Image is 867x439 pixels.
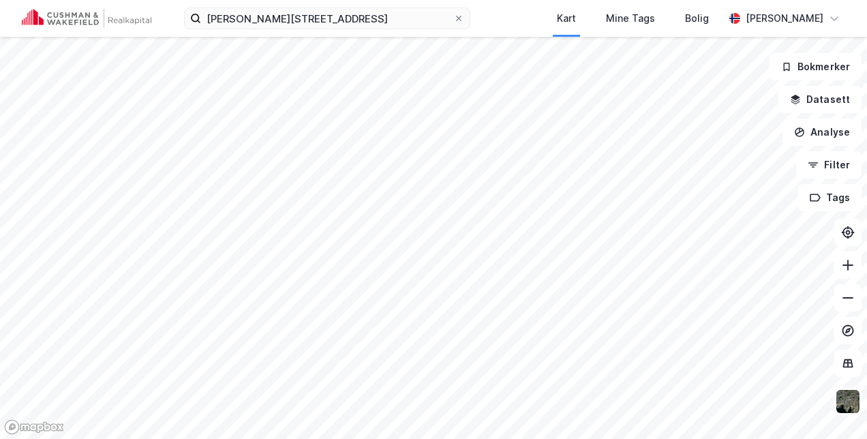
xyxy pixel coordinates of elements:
div: Mine Tags [606,10,655,27]
button: Datasett [778,86,862,113]
div: [PERSON_NAME] [746,10,823,27]
button: Analyse [782,119,862,146]
button: Tags [798,184,862,211]
div: Kart [557,10,576,27]
input: Søk på adresse, matrikkel, gårdeiere, leietakere eller personer [201,8,453,29]
button: Bokmerker [770,53,862,80]
a: Mapbox homepage [4,419,64,435]
div: Kontrollprogram for chat [799,374,867,439]
img: cushman-wakefield-realkapital-logo.202ea83816669bd177139c58696a8fa1.svg [22,9,151,28]
button: Filter [796,151,862,179]
div: Bolig [685,10,709,27]
iframe: Chat Widget [799,374,867,439]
